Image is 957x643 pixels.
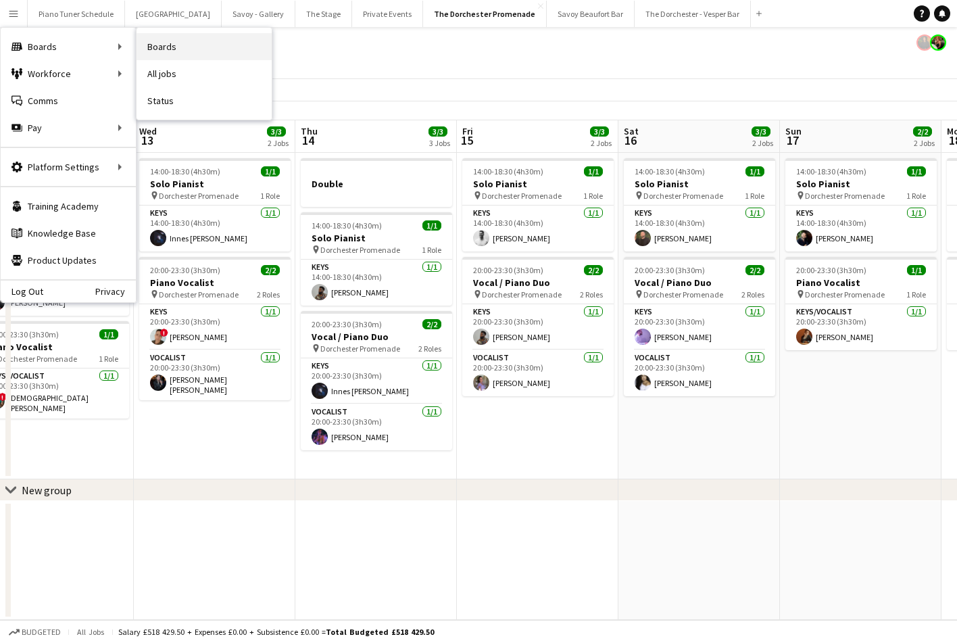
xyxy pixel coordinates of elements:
[624,125,639,137] span: Sat
[796,265,866,275] span: 20:00-23:30 (3h30m)
[257,289,280,300] span: 2 Roles
[260,191,280,201] span: 1 Role
[785,304,937,350] app-card-role: Keys/Vocalist1/120:00-23:30 (3h30m)[PERSON_NAME]
[916,34,933,51] app-user-avatar: Celine Amara
[22,627,61,637] span: Budgeted
[1,60,136,87] div: Workforce
[422,220,441,231] span: 1/1
[473,265,543,275] span: 20:00-23:30 (3h30m)
[301,158,452,207] app-job-card: Double
[482,191,562,201] span: Dorchester Promenade
[301,311,452,450] app-job-card: 20:00-23:30 (3h30m)2/2Vocal / Piano Duo Dorchester Promenade2 RolesKeys1/120:00-23:30 (3h30m)Inne...
[95,286,136,297] a: Privacy
[1,286,43,297] a: Log Out
[741,289,764,300] span: 2 Roles
[907,265,926,275] span: 1/1
[139,350,291,400] app-card-role: Vocalist1/120:00-23:30 (3h30m)[PERSON_NAME] [PERSON_NAME]
[301,331,452,343] h3: Vocal / Piano Duo
[326,627,434,637] span: Total Budgeted £518 429.50
[1,247,136,274] a: Product Updates
[462,178,614,190] h3: Solo Pianist
[462,206,614,252] app-card-role: Keys1/114:00-18:30 (4h30m)[PERSON_NAME]
[1,193,136,220] a: Training Academy
[301,212,452,306] app-job-card: 14:00-18:30 (4h30m)1/1Solo Pianist Dorchester Promenade1 RoleKeys1/114:00-18:30 (4h30m)[PERSON_NAME]
[312,319,382,329] span: 20:00-23:30 (3h30m)
[22,483,72,497] div: New group
[906,191,926,201] span: 1 Role
[137,60,272,87] a: All jobs
[745,191,764,201] span: 1 Role
[907,166,926,176] span: 1/1
[462,125,473,137] span: Fri
[139,125,157,137] span: Wed
[462,304,614,350] app-card-role: Keys1/120:00-23:30 (3h30m)[PERSON_NAME]
[622,133,639,148] span: 16
[460,133,473,148] span: 15
[137,87,272,114] a: Status
[137,133,157,148] span: 13
[352,1,423,27] button: Private Events
[7,625,63,640] button: Budgeted
[99,329,118,339] span: 1/1
[785,206,937,252] app-card-role: Keys1/114:00-18:30 (4h30m)[PERSON_NAME]
[624,206,775,252] app-card-role: Keys1/114:00-18:30 (4h30m)[PERSON_NAME]
[462,158,614,252] div: 14:00-18:30 (4h30m)1/1Solo Pianist Dorchester Promenade1 RoleKeys1/114:00-18:30 (4h30m)[PERSON_NAME]
[422,245,441,255] span: 1 Role
[914,138,935,148] div: 2 Jobs
[584,166,603,176] span: 1/1
[473,166,543,176] span: 14:00-18:30 (4h30m)
[462,277,614,289] h3: Vocal / Piano Duo
[301,232,452,244] h3: Solo Pianist
[635,1,751,27] button: The Dorchester - Vesper Bar
[1,114,136,141] div: Pay
[783,133,802,148] span: 17
[547,1,635,27] button: Savoy Beaufort Bar
[159,191,239,201] span: Dorchester Promenade
[422,319,441,329] span: 2/2
[139,277,291,289] h3: Piano Vocalist
[268,138,289,148] div: 2 Jobs
[125,1,222,27] button: [GEOGRAPHIC_DATA]
[1,220,136,247] a: Knowledge Base
[74,627,107,637] span: All jobs
[139,158,291,252] app-job-card: 14:00-18:30 (4h30m)1/1Solo Pianist Dorchester Promenade1 RoleKeys1/114:00-18:30 (4h30m)Innes [PER...
[583,191,603,201] span: 1 Role
[428,126,447,137] span: 3/3
[312,220,382,231] span: 14:00-18:30 (4h30m)
[160,329,168,337] span: !
[913,126,932,137] span: 2/2
[28,1,125,27] button: Piano Tuner Schedule
[1,33,136,60] div: Boards
[150,265,220,275] span: 20:00-23:30 (3h30m)
[624,158,775,252] app-job-card: 14:00-18:30 (4h30m)1/1Solo Pianist Dorchester Promenade1 RoleKeys1/114:00-18:30 (4h30m)[PERSON_NAME]
[320,245,400,255] span: Dorchester Promenade
[785,257,937,350] app-job-card: 20:00-23:30 (3h30m)1/1Piano Vocalist Dorchester Promenade1 RoleKeys/Vocalist1/120:00-23:30 (3h30m...
[261,265,280,275] span: 2/2
[624,277,775,289] h3: Vocal / Piano Duo
[785,158,937,252] app-job-card: 14:00-18:30 (4h30m)1/1Solo Pianist Dorchester Promenade1 RoleKeys1/114:00-18:30 (4h30m)[PERSON_NAME]
[301,404,452,450] app-card-role: Vocalist1/120:00-23:30 (3h30m)[PERSON_NAME]
[584,265,603,275] span: 2/2
[643,191,723,201] span: Dorchester Promenade
[462,257,614,396] app-job-card: 20:00-23:30 (3h30m)2/2Vocal / Piano Duo Dorchester Promenade2 RolesKeys1/120:00-23:30 (3h30m)[PER...
[635,265,705,275] span: 20:00-23:30 (3h30m)
[906,289,926,300] span: 1 Role
[482,289,562,300] span: Dorchester Promenade
[118,627,434,637] div: Salary £518 429.50 + Expenses £0.00 + Subsistence £0.00 =
[785,125,802,137] span: Sun
[418,343,441,354] span: 2 Roles
[429,138,450,148] div: 3 Jobs
[590,126,609,137] span: 3/3
[745,265,764,275] span: 2/2
[785,277,937,289] h3: Piano Vocalist
[624,257,775,396] app-job-card: 20:00-23:30 (3h30m)2/2Vocal / Piano Duo Dorchester Promenade2 RolesKeys1/120:00-23:30 (3h30m)[PER...
[624,178,775,190] h3: Solo Pianist
[580,289,603,300] span: 2 Roles
[139,304,291,350] app-card-role: Keys1/120:00-23:30 (3h30m)![PERSON_NAME]
[222,1,295,27] button: Savoy - Gallery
